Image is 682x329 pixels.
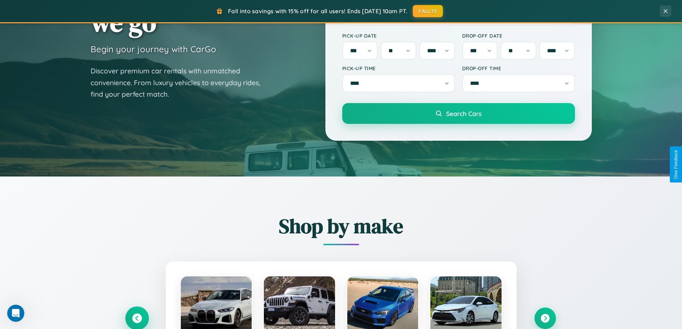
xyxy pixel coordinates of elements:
label: Pick-up Date [342,33,455,39]
button: Search Cars [342,103,575,124]
h3: Begin your journey with CarGo [91,44,216,54]
label: Drop-off Date [462,33,575,39]
div: Give Feedback [673,150,678,179]
label: Pick-up Time [342,65,455,71]
label: Drop-off Time [462,65,575,71]
span: Fall into savings with 15% off for all users! Ends [DATE] 10am PT. [228,8,407,15]
p: Discover premium car rentals with unmatched convenience. From luxury vehicles to everyday rides, ... [91,65,270,100]
h2: Shop by make [126,212,556,240]
button: FALL15 [413,5,443,17]
span: Search Cars [446,110,482,117]
iframe: Intercom live chat [7,305,24,322]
